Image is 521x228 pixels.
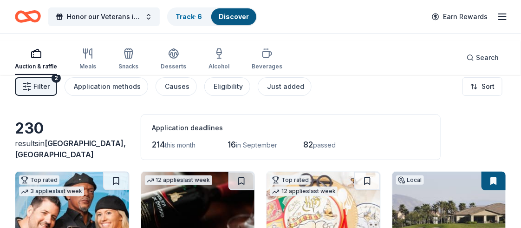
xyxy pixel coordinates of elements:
[118,63,138,70] div: Snacks
[462,77,502,96] button: Sort
[258,77,312,96] button: Just added
[167,7,257,26] button: Track· 6Discover
[228,140,236,149] span: 16
[208,44,229,75] button: Alcohol
[204,77,250,96] button: Eligibility
[476,52,499,63] span: Search
[67,11,141,22] span: Honor our Veterans in our Community
[267,81,304,92] div: Just added
[15,139,126,159] span: in
[118,44,138,75] button: Snacks
[48,7,160,26] button: Honor our Veterans in our Community
[165,141,196,149] span: this month
[482,81,495,92] span: Sort
[152,122,429,134] div: Application deadlines
[52,74,61,83] div: 2
[79,44,96,75] button: Meals
[313,141,336,149] span: passed
[79,63,96,70] div: Meals
[396,175,424,185] div: Local
[304,140,313,149] span: 82
[19,175,59,185] div: Top rated
[219,13,249,20] a: Discover
[270,187,338,196] div: 12 applies last week
[236,141,278,149] span: in September
[15,77,57,96] button: Filter2
[156,77,197,96] button: Causes
[15,139,126,159] span: [GEOGRAPHIC_DATA], [GEOGRAPHIC_DATA]
[15,119,130,138] div: 230
[15,6,41,27] a: Home
[208,63,229,70] div: Alcohol
[214,81,243,92] div: Eligibility
[161,63,186,70] div: Desserts
[165,81,189,92] div: Causes
[33,81,50,92] span: Filter
[426,8,493,25] a: Earn Rewards
[15,44,57,75] button: Auction & raffle
[15,138,130,160] div: results
[161,44,186,75] button: Desserts
[252,63,282,70] div: Beverages
[19,187,84,196] div: 3 applies last week
[152,140,165,149] span: 214
[65,77,148,96] button: Application methods
[74,81,141,92] div: Application methods
[252,44,282,75] button: Beverages
[176,13,202,20] a: Track· 6
[459,48,506,67] button: Search
[145,175,212,185] div: 12 applies last week
[270,175,311,185] div: Top rated
[15,63,57,70] div: Auction & raffle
